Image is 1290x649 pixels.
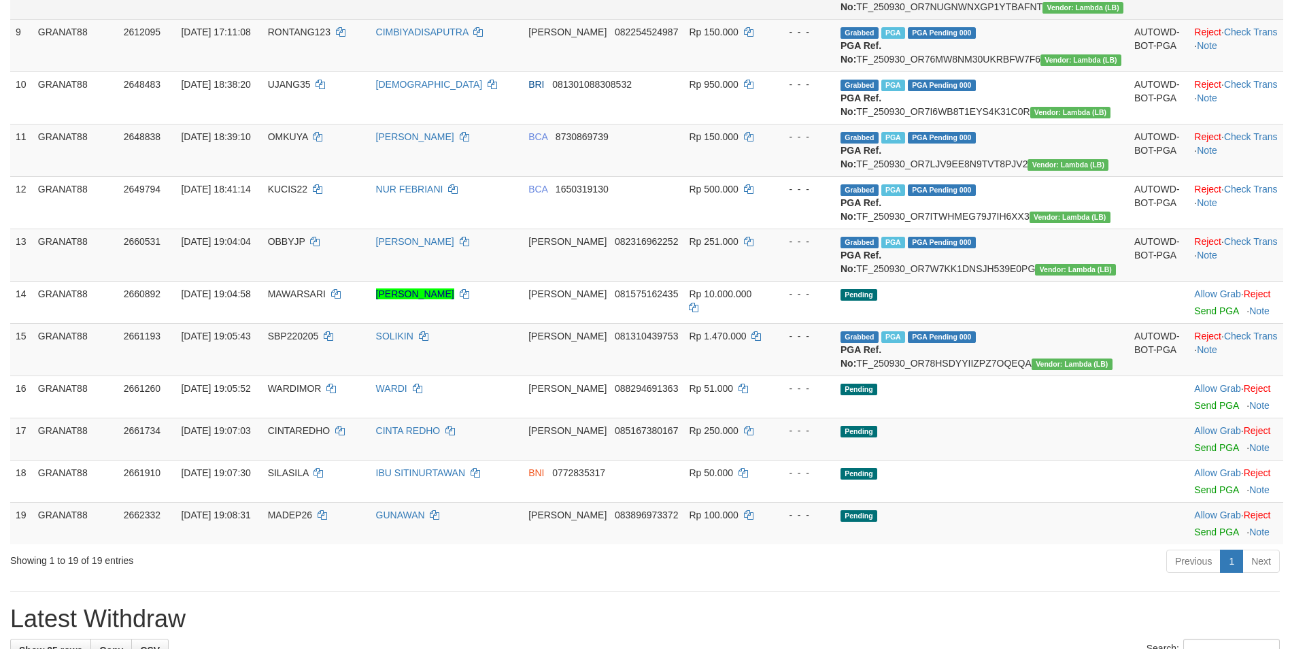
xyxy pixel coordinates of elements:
span: 2662332 [124,510,161,520]
td: 18 [10,460,33,502]
span: BNI [528,467,544,478]
div: - - - [776,182,830,196]
span: [PERSON_NAME] [528,27,607,37]
span: Marked by bgndedek [881,27,905,39]
span: Rp 150.000 [689,27,738,37]
td: GRANAT88 [33,502,118,544]
span: [DATE] 19:04:58 [181,288,250,299]
b: PGA Ref. No: [841,93,881,117]
span: Grabbed [841,132,879,144]
a: Send PGA [1194,527,1238,537]
span: Marked by bgndany [881,184,905,196]
td: 15 [10,323,33,376]
span: [PERSON_NAME] [528,425,607,436]
span: Rp 100.000 [689,510,738,520]
span: Rp 950.000 [689,79,738,90]
td: · · [1189,71,1283,124]
span: SILASILA [268,467,309,478]
a: Note [1197,344,1217,355]
span: Copy 088294691363 to clipboard [615,383,678,394]
a: Reject [1194,331,1221,342]
span: Copy 8730869739 to clipboard [556,131,609,142]
span: Vendor URL: https://dashboard.q2checkout.com/secure [1042,2,1123,14]
td: · · [1189,229,1283,281]
h1: Latest Withdraw [10,605,1280,633]
span: 2612095 [124,27,161,37]
span: Copy 082316962252 to clipboard [615,236,678,247]
a: Check Trans [1224,236,1278,247]
span: Pending [841,426,877,437]
b: PGA Ref. No: [841,250,881,274]
span: Grabbed [841,184,879,196]
td: 9 [10,19,33,71]
span: [DATE] 19:04:04 [181,236,250,247]
a: Reject [1244,288,1271,299]
span: Marked by bgndany [881,80,905,91]
span: [PERSON_NAME] [528,236,607,247]
td: 14 [10,281,33,323]
a: Check Trans [1224,27,1278,37]
span: [DATE] 19:07:03 [181,425,250,436]
td: GRANAT88 [33,176,118,229]
td: 13 [10,229,33,281]
a: WARDI [376,383,407,394]
td: AUTOWD-BOT-PGA [1129,323,1189,376]
a: Previous [1166,550,1221,573]
span: PGA Pending [908,80,976,91]
span: [DATE] 19:07:30 [181,467,250,478]
span: 2660531 [124,236,161,247]
span: [DATE] 19:08:31 [181,510,250,520]
span: Vendor URL: https://dashboard.q2checkout.com/secure [1032,359,1113,370]
span: BRI [528,79,544,90]
span: Marked by bgndany [881,132,905,144]
a: Note [1197,40,1217,51]
td: · · [1189,124,1283,176]
td: GRANAT88 [33,323,118,376]
a: [PERSON_NAME] [376,236,454,247]
div: Showing 1 to 19 of 19 entries [10,548,527,567]
span: SBP220205 [268,331,319,342]
td: GRANAT88 [33,376,118,418]
a: Note [1249,305,1270,316]
td: GRANAT88 [33,281,118,323]
a: Reject [1194,236,1221,247]
span: [DATE] 19:05:52 [181,383,250,394]
a: SOLIKIN [376,331,413,342]
span: Rp 10.000.000 [689,288,751,299]
span: Copy 0772835317 to clipboard [552,467,605,478]
span: · [1194,467,1243,478]
span: Rp 251.000 [689,236,738,247]
a: Reject [1194,131,1221,142]
span: [PERSON_NAME] [528,510,607,520]
span: Marked by bgndedek [881,237,905,248]
span: · [1194,425,1243,436]
td: 10 [10,71,33,124]
a: Reject [1244,383,1271,394]
a: 1 [1220,550,1243,573]
td: TF_250930_OR7W7KK1DNSJH539E0PG [835,229,1129,281]
div: - - - [776,287,830,301]
span: Copy 081310439753 to clipboard [615,331,678,342]
td: GRANAT88 [33,124,118,176]
span: 2648483 [124,79,161,90]
a: Send PGA [1194,442,1238,453]
span: Vendor URL: https://dashboard.q2checkout.com/secure [1040,54,1121,66]
a: Note [1249,484,1270,495]
td: · [1189,281,1283,323]
span: Rp 250.000 [689,425,738,436]
span: 2661193 [124,331,161,342]
a: GUNAWAN [376,510,425,520]
td: TF_250930_OR7ITWHMEG79J7IH6XX3 [835,176,1129,229]
span: Rp 1.470.000 [689,331,746,342]
span: Vendor URL: https://dashboard.q2checkout.com/secure [1030,212,1110,223]
span: WARDIMOR [268,383,322,394]
td: AUTOWD-BOT-PGA [1129,124,1189,176]
span: Copy 085167380167 to clipboard [615,425,678,436]
div: - - - [776,235,830,248]
span: Rp 51.000 [689,383,733,394]
span: Pending [841,384,877,395]
span: PGA Pending [908,184,976,196]
span: · [1194,510,1243,520]
td: TF_250930_OR7LJV9EE8N9TVT8PJV2 [835,124,1129,176]
td: 19 [10,502,33,544]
